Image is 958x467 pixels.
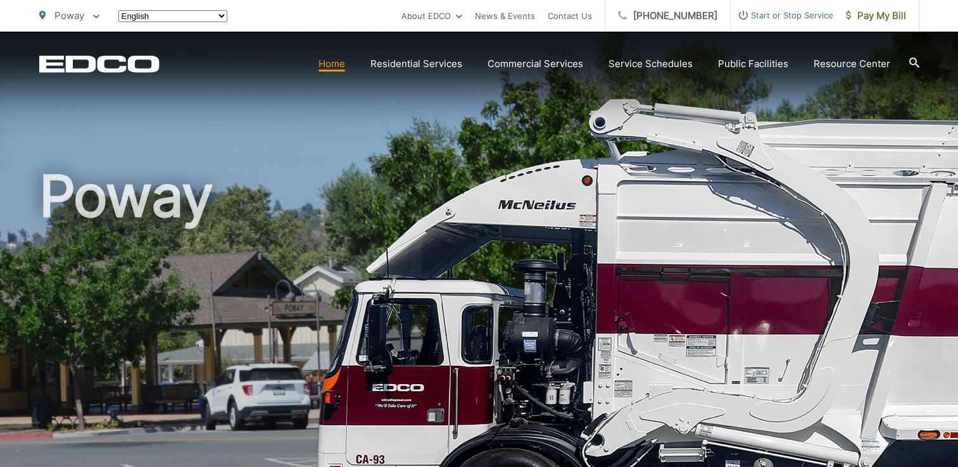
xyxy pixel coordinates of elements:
[608,56,693,72] a: Service Schedules
[488,56,583,72] a: Commercial Services
[318,56,345,72] a: Home
[54,9,84,22] span: Poway
[401,8,462,23] a: About EDCO
[718,56,788,72] a: Public Facilities
[39,55,160,73] a: EDCD logo. Return to the homepage.
[370,56,462,72] a: Residential Services
[475,8,535,23] a: News & Events
[118,10,227,22] select: Select a language
[846,8,906,23] span: Pay My Bill
[814,56,890,72] a: Resource Center
[548,8,592,23] a: Contact Us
